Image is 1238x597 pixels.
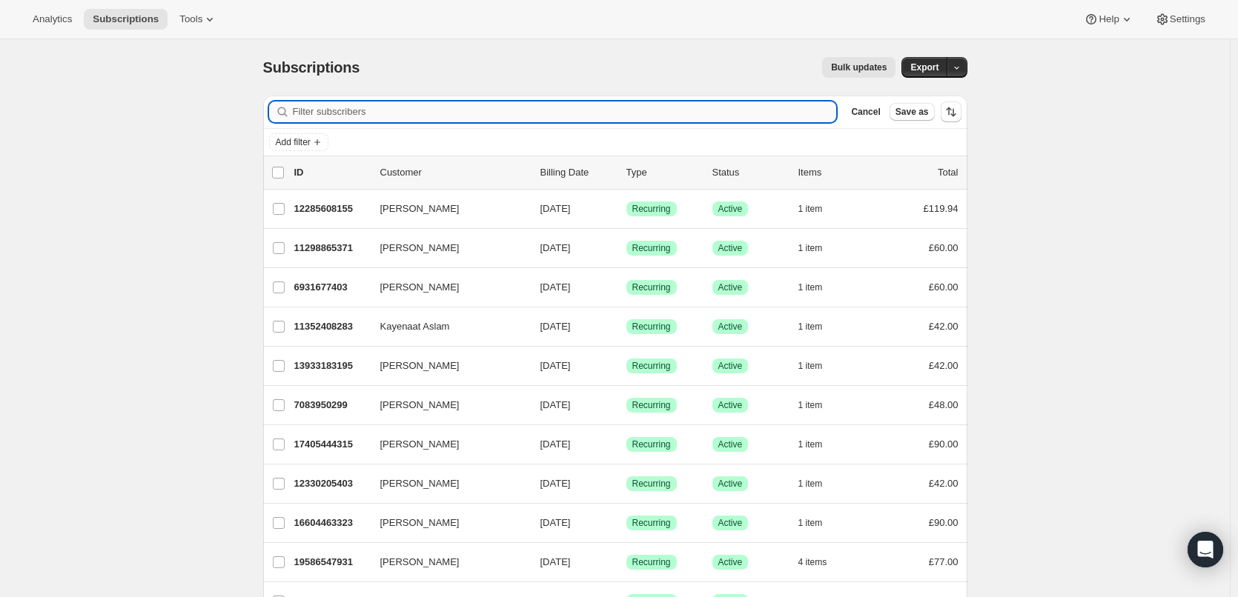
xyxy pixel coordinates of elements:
[276,136,311,148] span: Add filter
[632,438,671,450] span: Recurring
[380,398,460,413] span: [PERSON_NAME]
[540,556,571,567] span: [DATE]
[798,238,839,259] button: 1 item
[632,360,671,372] span: Recurring
[294,516,368,530] p: 16604463323
[929,478,959,489] span: £42.00
[93,13,159,25] span: Subscriptions
[798,356,839,376] button: 1 item
[294,356,959,376] div: 13933183195[PERSON_NAME][DATE]SuccessRecurringSuccessActive1 item£42.00
[896,106,929,118] span: Save as
[380,280,460,295] span: [PERSON_NAME]
[929,399,959,410] span: £48.00
[540,203,571,214] span: [DATE]
[380,319,450,334] span: Kayenaat Aslam
[540,165,615,180] p: Billing Date
[798,281,823,293] span: 1 item
[294,316,959,337] div: 11352408283Kayenaat Aslam[DATE]SuccessRecurringSuccessActive1 item£42.00
[632,321,671,333] span: Recurring
[294,476,368,491] p: 12330205403
[929,281,959,293] span: £60.00
[540,399,571,410] span: [DATE]
[718,321,743,333] span: Active
[929,242,959,253] span: £60.00
[294,358,368,373] p: 13933183195
[294,280,368,295] p: 6931677403
[263,59,360,76] span: Subscriptions
[798,395,839,416] button: 1 item
[798,478,823,490] span: 1 item
[371,354,520,378] button: [PERSON_NAME]
[632,203,671,215] span: Recurring
[798,316,839,337] button: 1 item
[718,478,743,490] span: Active
[798,438,823,450] span: 1 item
[371,511,520,535] button: [PERSON_NAME]
[294,437,368,452] p: 17405444315
[371,393,520,417] button: [PERSON_NAME]
[84,9,168,30] button: Subscriptions
[294,241,368,256] p: 11298865371
[798,277,839,298] button: 1 item
[831,61,887,73] span: Bulk updates
[294,552,959,573] div: 19586547931[PERSON_NAME][DATE]SuccessRecurringSuccessActive4 items£77.00
[294,398,368,413] p: 7083950299
[371,276,520,299] button: [PERSON_NAME]
[632,242,671,254] span: Recurring
[380,201,460,216] span: [PERSON_NAME]
[294,201,368,216] p: 12285608155
[718,242,743,254] span: Active
[294,319,368,334] p: 11352408283
[540,242,571,253] span: [DATE]
[941,101,961,122] button: Sort the results
[380,358,460,373] span: [PERSON_NAME]
[1188,532,1223,567] div: Open Intercom Messenger
[798,360,823,372] span: 1 item
[929,360,959,371] span: £42.00
[798,552,844,573] button: 4 items
[718,399,743,411] span: Active
[718,203,743,215] span: Active
[294,434,959,455] div: 17405444315[PERSON_NAME][DATE]SuccessRecurringSuccessActive1 item£90.00
[371,315,520,338] button: Kayenaat Aslam
[540,438,571,450] span: [DATE]
[294,165,959,180] div: IDCustomerBilling DateTypeStatusItemsTotal
[798,556,827,568] span: 4 items
[626,165,701,180] div: Type
[798,399,823,411] span: 1 item
[929,438,959,450] span: £90.00
[380,437,460,452] span: [PERSON_NAME]
[371,550,520,574] button: [PERSON_NAME]
[938,165,958,180] p: Total
[1170,13,1205,25] span: Settings
[24,9,81,30] button: Analytics
[901,57,947,78] button: Export
[371,197,520,221] button: [PERSON_NAME]
[294,238,959,259] div: 11298865371[PERSON_NAME][DATE]SuccessRecurringSuccessActive1 item£60.00
[718,438,743,450] span: Active
[294,555,368,570] p: 19586547931
[798,242,823,254] span: 1 item
[718,360,743,372] span: Active
[171,9,226,30] button: Tools
[540,360,571,371] span: [DATE]
[540,517,571,528] span: [DATE]
[380,555,460,570] span: [PERSON_NAME]
[798,513,839,533] button: 1 item
[380,165,529,180] p: Customer
[910,61,939,73] span: Export
[845,103,886,121] button: Cancel
[890,103,935,121] button: Save as
[294,165,368,180] p: ID
[33,13,72,25] span: Analytics
[718,281,743,293] span: Active
[924,203,959,214] span: £119.94
[798,203,823,215] span: 1 item
[540,321,571,332] span: [DATE]
[798,199,839,219] button: 1 item
[632,556,671,568] span: Recurring
[294,277,959,298] div: 6931677403[PERSON_NAME][DATE]SuccessRecurringSuccessActive1 item£60.00
[1099,13,1119,25] span: Help
[798,473,839,494] button: 1 item
[380,516,460,530] span: [PERSON_NAME]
